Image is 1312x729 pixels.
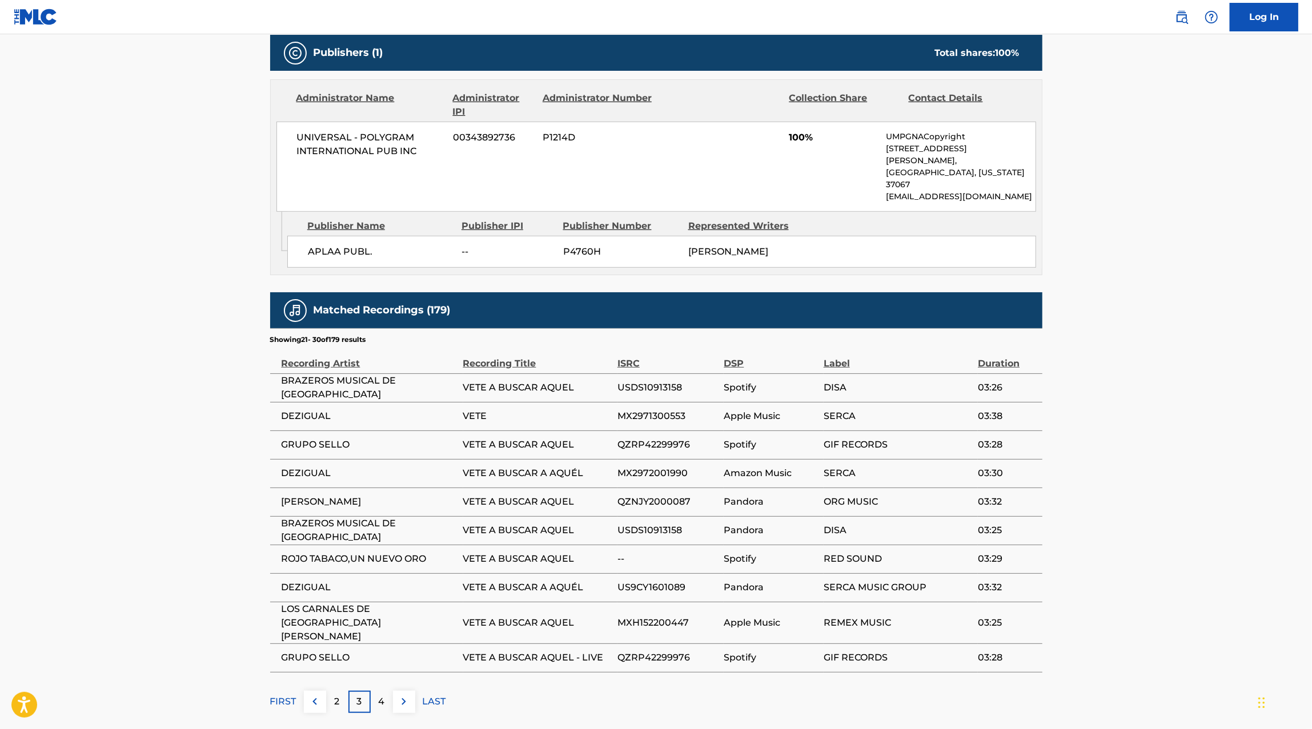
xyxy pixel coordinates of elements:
[617,495,719,509] span: QZNJY2000087
[453,91,534,119] div: Administrator IPI
[724,495,817,509] span: Pandora
[724,345,817,370] div: DSP
[1230,3,1298,31] a: Log In
[824,523,972,537] span: DISA
[789,91,900,119] div: Collection Share
[978,381,1036,394] span: 03:26
[886,167,1035,191] p: [GEOGRAPHIC_DATA], [US_STATE] 37067
[282,517,458,544] span: BRAZEROS MUSICAL DE [GEOGRAPHIC_DATA]
[270,695,296,708] p: FIRST
[824,552,972,566] span: RED SOUND
[1255,674,1312,729] iframe: Chat Widget
[935,46,1020,60] div: Total shares:
[617,552,719,566] span: --
[996,47,1020,58] span: 100 %
[724,381,817,394] span: Spotify
[282,409,458,423] span: DEZIGUAL
[423,695,446,708] p: LAST
[543,91,653,119] div: Administrator Number
[617,523,719,537] span: USDS10913158
[978,651,1036,664] span: 03:28
[314,304,451,317] h5: Matched Recordings (179)
[978,345,1036,370] div: Duration
[724,466,817,480] span: Amazon Music
[563,219,680,233] div: Publisher Number
[978,581,1036,594] span: 03:32
[462,219,555,233] div: Publisher IPI
[824,651,972,664] span: GIF RECORDS
[463,552,612,566] span: VETE A BUSCAR AQUEL
[1205,10,1218,24] img: help
[282,602,458,643] span: LOS CARNALES DE [GEOGRAPHIC_DATA][PERSON_NAME]
[463,616,612,630] span: VETE A BUSCAR AQUEL
[824,495,972,509] span: ORG MUSIC
[282,466,458,480] span: DEZIGUAL
[724,438,817,452] span: Spotify
[463,345,612,370] div: Recording Title
[307,219,453,233] div: Publisher Name
[724,409,817,423] span: Apple Music
[617,345,719,370] div: ISRC
[617,409,719,423] span: MX2971300553
[724,616,817,630] span: Apple Music
[617,466,719,480] span: MX2972001990
[824,381,972,394] span: DISA
[463,651,612,664] span: VETE A BUSCAR AQUEL - LIVE
[543,131,653,144] span: P1214D
[14,9,58,25] img: MLC Logo
[978,438,1036,452] span: 03:28
[617,581,719,594] span: US9CY1601089
[453,131,534,144] span: 00343892736
[1258,686,1265,720] div: Arrastrar
[282,495,458,509] span: [PERSON_NAME]
[824,616,972,630] span: REMEX MUSIC
[563,245,680,259] span: P4760H
[282,438,458,452] span: GRUPO SELLO
[335,695,340,708] p: 2
[824,345,972,370] div: Label
[978,523,1036,537] span: 03:25
[282,651,458,664] span: GRUPO SELLO
[978,616,1036,630] span: 03:25
[462,245,555,259] span: --
[288,46,302,60] img: Publishers
[379,695,385,708] p: 4
[1255,674,1312,729] div: Widget de chat
[724,581,817,594] span: Pandora
[978,552,1036,566] span: 03:29
[617,616,719,630] span: MXH152200447
[617,438,719,452] span: QZRP42299976
[1175,10,1189,24] img: search
[909,91,1020,119] div: Contact Details
[397,695,411,708] img: right
[308,695,322,708] img: left
[463,466,612,480] span: VETE A BUSCAR A AQUÉL
[824,581,972,594] span: SERCA MUSIC GROUP
[463,495,612,509] span: VETE A BUSCAR AQUEL
[886,143,1035,167] p: [STREET_ADDRESS][PERSON_NAME],
[617,381,719,394] span: USDS10913158
[1200,6,1223,29] div: Help
[282,374,458,401] span: BRAZEROS MUSICAL DE [GEOGRAPHIC_DATA]
[1170,6,1193,29] a: Public Search
[288,304,302,317] img: Matched Recordings
[617,651,719,664] span: QZRP42299976
[824,438,972,452] span: GIF RECORDS
[978,495,1036,509] span: 03:32
[824,466,972,480] span: SERCA
[463,523,612,537] span: VETE A BUSCAR AQUEL
[297,131,445,158] span: UNIVERSAL - POLYGRAM INTERNATIONAL PUB INC
[357,695,362,708] p: 3
[824,409,972,423] span: SERCA
[314,46,383,59] h5: Publishers (1)
[463,381,612,394] span: VETE A BUSCAR AQUEL
[886,191,1035,203] p: [EMAIL_ADDRESS][DOMAIN_NAME]
[724,523,817,537] span: Pandora
[688,219,805,233] div: Represented Writers
[308,245,454,259] span: APLAA PUBL.
[282,581,458,594] span: DEZIGUAL
[978,409,1036,423] span: 03:38
[270,335,366,345] p: Showing 21 - 30 of 179 results
[724,651,817,664] span: Spotify
[282,552,458,566] span: ROJO TABACO,UN NUEVO ORO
